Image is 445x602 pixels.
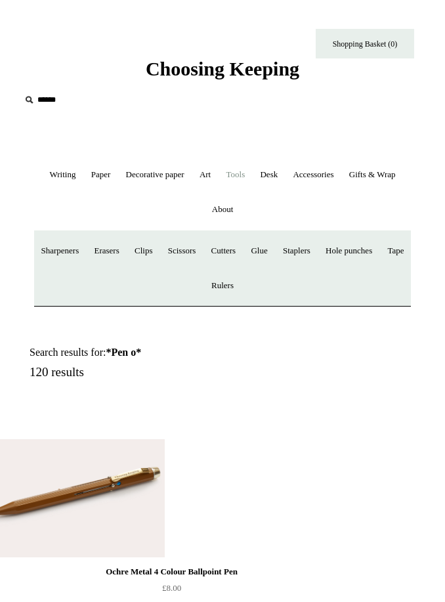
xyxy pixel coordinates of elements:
[87,234,125,269] a: Erasers
[276,234,317,269] a: Staplers
[34,234,85,269] a: Sharpeners
[30,346,445,358] h1: Search results for:
[162,583,181,593] span: £8.00
[7,564,335,580] div: Ochre Metal 4 Colour Ballpoint Pen
[205,234,243,269] a: Cutters
[316,29,414,58] a: Shopping Basket (0)
[193,158,217,192] a: Art
[43,158,82,192] a: Writing
[286,158,340,192] a: Accessories
[4,557,339,596] a: Ochre Metal 4 Colour Ballpoint Pen £8.00
[205,269,240,303] a: Rulers
[119,158,191,192] a: Decorative paper
[161,234,203,269] a: Scissors
[253,158,284,192] a: Desk
[244,234,274,269] a: Glue
[4,439,190,557] a: Ochre Metal 4 Colour Ballpoint Pen Ochre Metal 4 Colour Ballpoint Pen
[205,192,240,227] a: About
[343,158,402,192] a: Gifts & Wrap
[381,234,410,269] a: Tape
[146,68,299,77] a: Choosing Keeping
[128,234,159,269] a: Clips
[146,58,299,79] span: Choosing Keeping
[319,234,379,269] a: Hole punches
[30,365,445,380] h5: 120 results
[85,158,117,192] a: Paper
[220,158,252,192] a: Tools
